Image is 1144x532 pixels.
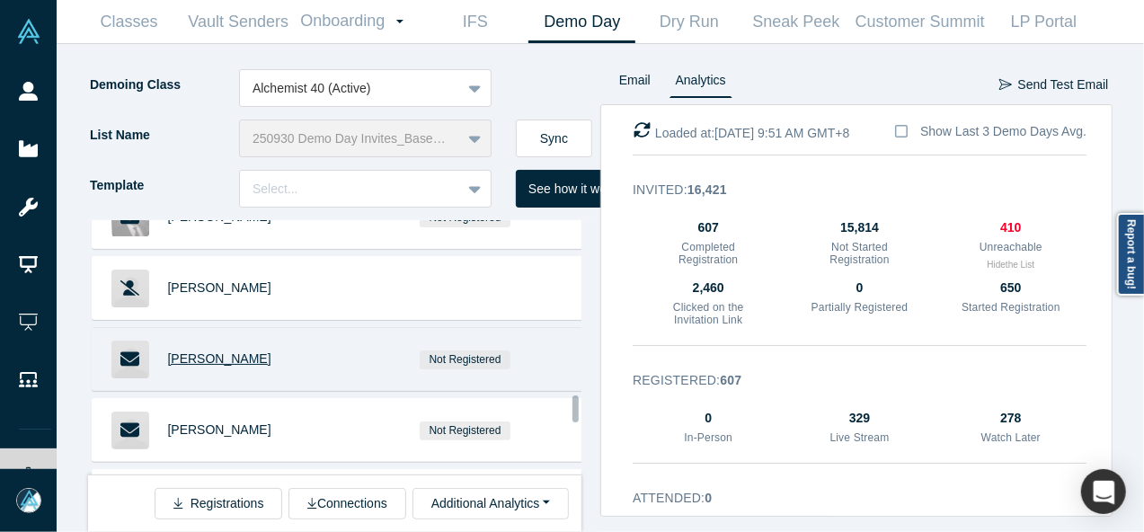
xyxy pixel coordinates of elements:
button: Send Test Email [998,69,1110,101]
div: Loaded at: [DATE] 9:51 AM GMT+8 [633,121,849,143]
div: 329 [809,409,909,428]
span: Not Registered [420,421,510,440]
h3: Live Stream [809,431,909,444]
h3: Attended : [633,489,1061,508]
h3: Registered : [633,371,1061,390]
h3: Started Registration [961,301,1061,314]
img: Alchemist Vault Logo [16,19,41,44]
h3: Clicked on the Invitation Link [658,301,758,327]
div: 607 [658,218,758,237]
a: Sneak Peek [742,1,849,43]
h3: Partially Registered [809,301,909,314]
div: 410 [961,218,1061,237]
a: IFS [421,1,528,43]
button: Sync [516,120,592,157]
button: Registrations [155,488,282,519]
label: List Name [88,120,239,151]
a: Customer Summit [849,1,990,43]
a: Onboarding [294,1,421,42]
strong: 0 [705,491,712,505]
div: 2,460 [658,279,758,297]
div: 0 [658,409,758,428]
div: 278 [961,409,1061,428]
button: See how it works [516,170,636,208]
h3: In-Person [658,431,758,444]
span: Not Registered [420,350,510,369]
div: 0 [809,279,909,297]
a: LP Portal [990,1,1097,43]
div: Show Last 3 Demo Days Avg. [920,122,1086,141]
h3: Completed Registration [658,241,758,267]
a: Report a bug! [1117,213,1144,296]
a: Vault Senders [182,1,294,43]
label: Demoing Class [88,69,239,101]
div: 650 [961,279,1061,297]
a: [PERSON_NAME] [168,351,271,366]
a: Classes [75,1,182,43]
button: Connections [288,488,405,519]
h3: Not Started Registration [809,241,909,267]
a: Demo Day [528,1,635,43]
a: [PERSON_NAME] [168,280,271,295]
strong: 607 [720,373,741,387]
a: Email [613,69,657,98]
img: Mia Scott's Account [16,488,41,513]
button: Hidethe List [987,258,1034,271]
div: 15,814 [809,218,909,237]
h3: Unreachable [961,241,1061,253]
a: [PERSON_NAME] [168,422,271,437]
strong: 16,421 [687,182,727,197]
h3: Watch Later [961,431,1061,444]
button: Additional Analytics [412,488,569,519]
a: Dry Run [635,1,742,43]
label: Template [88,170,239,201]
h3: Invited : [633,181,1061,199]
a: Analytics [670,69,732,98]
